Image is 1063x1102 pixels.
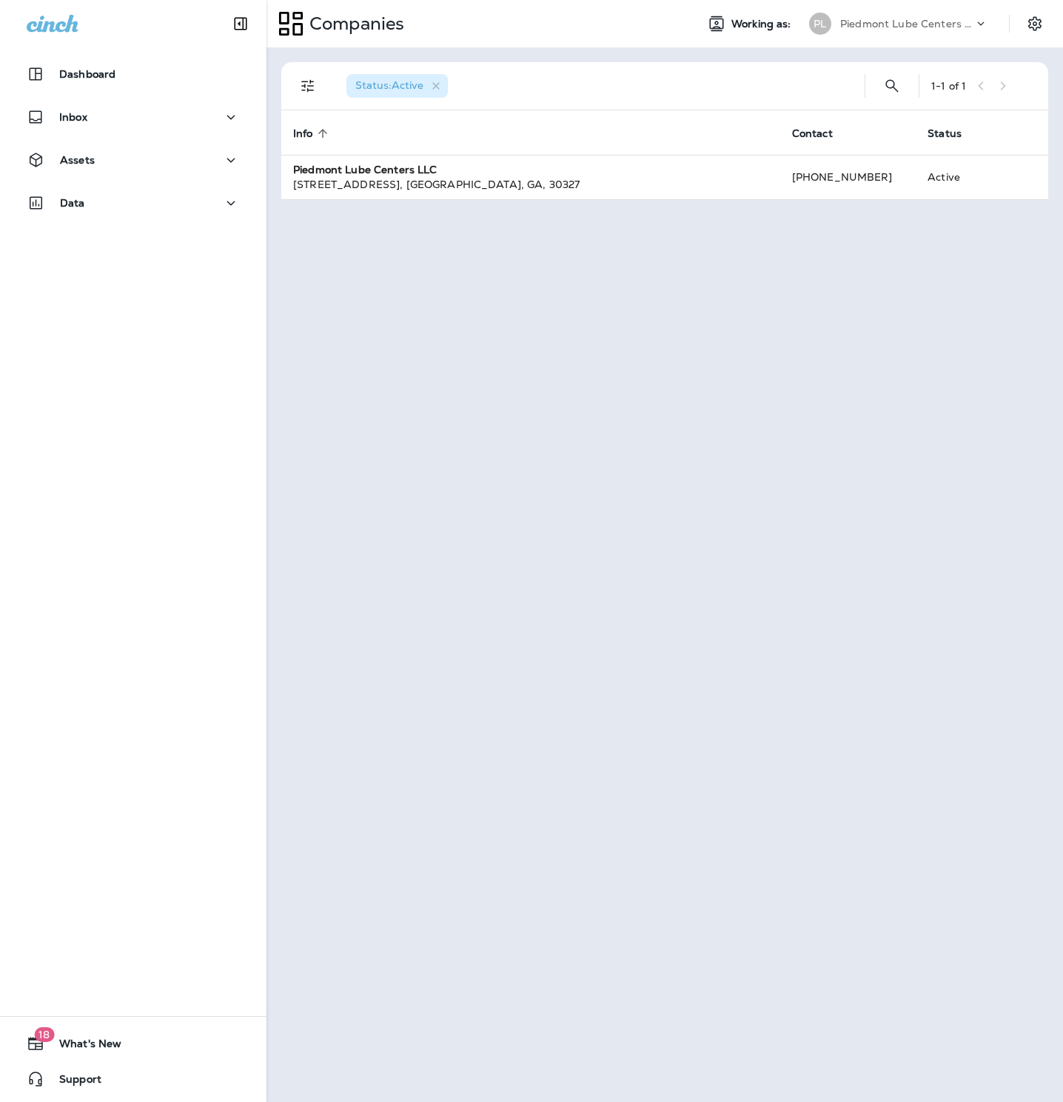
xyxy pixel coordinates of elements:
[15,1029,252,1058] button: 18What's New
[792,127,852,140] span: Contact
[731,18,794,30] span: Working as:
[780,155,916,199] td: [PHONE_NUMBER]
[877,71,907,101] button: Search Companies
[293,71,323,101] button: Filters
[792,127,833,140] span: Contact
[928,127,962,140] span: Status
[15,145,252,175] button: Assets
[15,1064,252,1094] button: Support
[59,111,87,123] p: Inbox
[355,79,423,92] span: Status : Active
[840,18,973,30] p: Piedmont Lube Centers LLC
[60,154,95,166] p: Assets
[44,1073,101,1091] span: Support
[931,80,966,92] div: 1 - 1 of 1
[916,155,998,199] td: Active
[15,102,252,132] button: Inbox
[15,188,252,218] button: Data
[304,13,404,35] p: Companies
[59,68,115,80] p: Dashboard
[346,74,448,98] div: Status:Active
[293,163,437,176] strong: Piedmont Lube Centers LLC
[293,127,332,140] span: Info
[809,13,831,35] div: PL
[293,177,768,192] div: [STREET_ADDRESS] , [GEOGRAPHIC_DATA] , GA , 30327
[220,9,261,39] button: Collapse Sidebar
[928,127,981,140] span: Status
[60,197,85,209] p: Data
[34,1027,54,1042] span: 18
[1022,10,1048,37] button: Settings
[15,59,252,89] button: Dashboard
[293,127,313,140] span: Info
[44,1038,121,1055] span: What's New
